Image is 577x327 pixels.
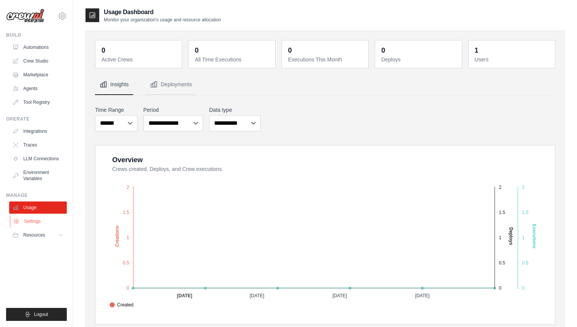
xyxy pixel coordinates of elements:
tspan: 0.5 [499,260,505,266]
tspan: [DATE] [177,293,192,298]
div: Build [6,32,67,38]
dt: Active Crews [102,56,177,63]
label: Time Range [95,106,137,114]
a: Tool Registry [9,96,67,108]
tspan: 2 [499,185,501,190]
div: 0 [288,45,292,56]
h2: Usage Dashboard [104,8,221,17]
div: 1 [475,45,479,56]
p: Monitor your organization's usage and resource allocation [104,17,221,23]
img: Logo [6,9,44,23]
a: Marketplace [9,69,67,81]
tspan: 1 [522,235,525,240]
div: Manage [6,192,67,198]
a: Traces [9,139,67,151]
tspan: 2 [522,185,525,190]
dt: Executions This Month [288,56,364,63]
button: Resources [9,229,67,241]
div: 0 [381,45,385,56]
tspan: 0 [499,285,501,291]
text: Creations [114,226,120,247]
tspan: 0.5 [522,260,529,266]
text: Deploys [508,227,514,245]
dt: Crews created, Deploys, and Crew executions [112,165,546,173]
tspan: [DATE] [415,293,430,298]
tspan: [DATE] [250,293,264,298]
div: Operate [6,116,67,122]
button: Deployments [145,74,197,95]
dt: All Time Executions [195,56,270,63]
tspan: 0 [127,285,129,291]
tspan: 1.5 [499,210,505,215]
a: LLM Connections [9,153,67,165]
a: Agents [9,82,67,95]
a: Crew Studio [9,55,67,67]
tspan: 0.5 [123,260,129,266]
nav: Tabs [95,74,555,95]
tspan: 2 [127,185,129,190]
div: Overview [112,155,143,165]
a: Settings [10,215,68,227]
button: Logout [6,308,67,321]
tspan: 1.5 [123,210,129,215]
div: 0 [102,45,105,56]
a: Environment Variables [9,166,67,185]
div: 0 [195,45,198,56]
tspan: 1 [499,235,501,240]
dt: Deploys [381,56,457,63]
dt: Users [475,56,550,63]
text: Executions [532,224,537,248]
span: Logout [34,311,48,317]
span: Resources [23,232,45,238]
tspan: 1.5 [522,210,529,215]
a: Usage [9,201,67,214]
span: Created [110,301,134,308]
tspan: 0 [522,285,525,291]
label: Period [143,106,203,114]
button: Insights [95,74,133,95]
a: Automations [9,41,67,53]
a: Integrations [9,125,67,137]
tspan: [DATE] [332,293,347,298]
tspan: 1 [127,235,129,240]
label: Data type [209,106,261,114]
